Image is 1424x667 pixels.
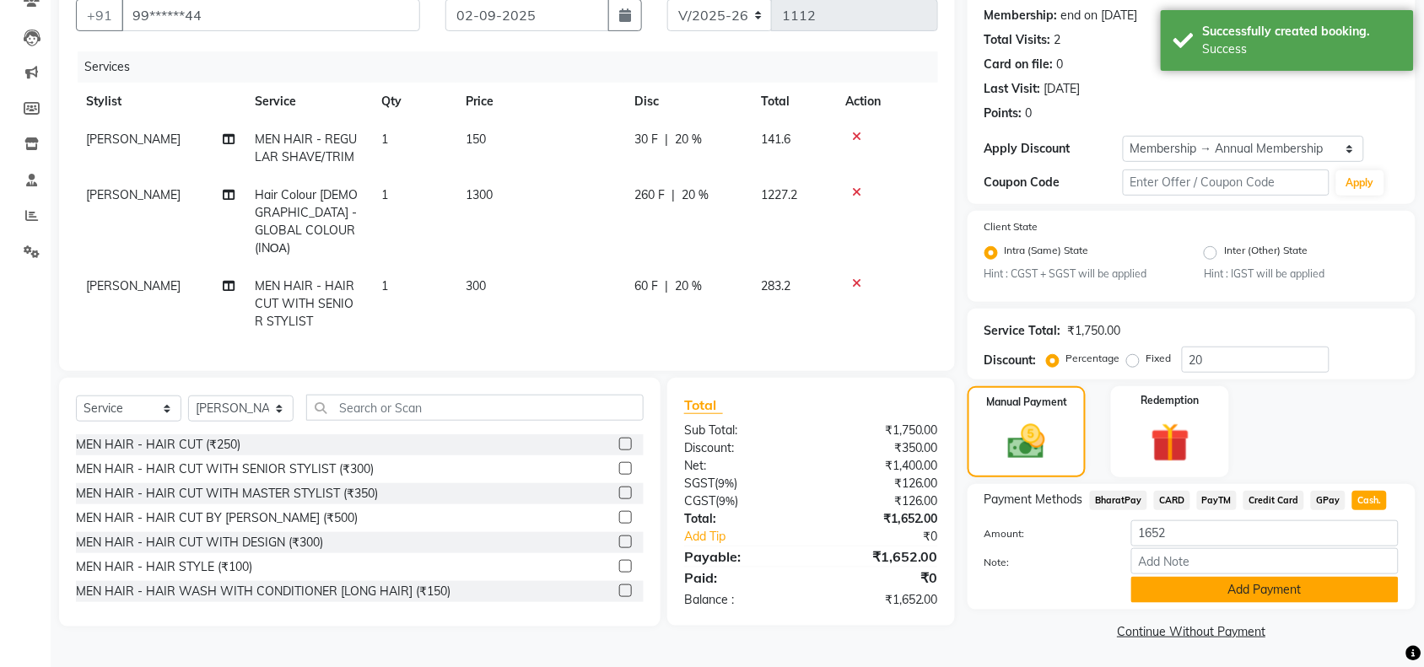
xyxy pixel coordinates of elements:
span: [PERSON_NAME] [86,278,181,293]
span: 20 % [675,277,702,295]
div: ₹126.00 [811,475,951,492]
span: | [665,131,668,148]
div: Total: [672,510,812,528]
span: 1300 [466,187,493,202]
span: MEN HAIR - HAIR CUT WITH SENIOR STYLIST [255,278,354,329]
span: GPay [1311,491,1346,510]
span: 300 [466,278,486,293]
span: 20 % [682,186,709,204]
span: Total [684,396,723,414]
span: [PERSON_NAME] [86,132,181,147]
div: Coupon Code [984,174,1123,191]
small: Hint : CGST + SGST will be applied [984,266,1179,282]
span: MEN HAIR - REGULAR SHAVE/TRIM [255,132,357,164]
div: Discount: [984,352,1037,369]
div: 0 [1026,105,1033,122]
div: ( ) [672,492,812,510]
span: 30 F [634,131,658,148]
a: Add Tip [672,528,834,546]
div: ₹1,750.00 [811,422,951,439]
span: 1 [381,187,388,202]
span: 1 [381,278,388,293]
span: Credit Card [1243,491,1304,510]
div: end on [DATE] [1061,7,1138,24]
span: Cash. [1352,491,1387,510]
span: SGST [684,476,715,491]
th: Total [751,83,835,121]
label: Manual Payment [986,395,1067,410]
span: | [665,277,668,295]
span: 283.2 [761,278,790,293]
div: ( ) [672,475,812,492]
label: Percentage [1066,351,1120,366]
div: MEN HAIR - HAIR CUT (₹250) [76,436,240,454]
span: 150 [466,132,486,147]
div: [DATE] [1044,80,1081,98]
label: Amount: [972,526,1119,541]
span: 20 % [675,131,702,148]
span: Hair Colour [DEMOGRAPHIC_DATA] - GLOBAL COLOUR(INΟΑ) [255,187,358,256]
div: Paid: [672,567,812,588]
th: Qty [371,83,456,121]
span: [PERSON_NAME] [86,187,181,202]
label: Redemption [1141,393,1200,408]
label: Note: [972,555,1119,570]
div: ₹1,750.00 [1068,322,1121,340]
div: Service Total: [984,322,1061,340]
input: Search or Scan [306,395,644,421]
span: 1 [381,132,388,147]
th: Stylist [76,83,245,121]
div: MEN HAIR - HAIR STYLE (₹100) [76,558,252,576]
div: Sub Total: [672,422,812,439]
label: Client State [984,219,1038,234]
div: Last Visit: [984,80,1041,98]
div: ₹1,652.00 [811,510,951,528]
span: PayTM [1197,491,1238,510]
div: Discount: [672,439,812,457]
input: Enter Offer / Coupon Code [1123,169,1330,196]
span: 1227.2 [761,187,797,202]
label: Inter (Other) State [1224,243,1308,263]
span: CARD [1154,491,1190,510]
button: Apply [1336,170,1384,196]
span: 141.6 [761,132,790,147]
div: ₹0 [834,528,951,546]
span: 260 F [634,186,665,204]
div: Net: [672,457,812,475]
div: ₹1,400.00 [811,457,951,475]
th: Service [245,83,371,121]
div: Card on file: [984,56,1054,73]
span: 60 F [634,277,658,295]
th: Disc [624,83,751,121]
button: Add Payment [1131,577,1399,603]
span: 9% [718,476,734,490]
label: Fixed [1146,351,1172,366]
div: Services [78,51,951,83]
div: MEN HAIR - HAIR CUT BY [PERSON_NAME] (₹500) [76,509,358,527]
th: Action [835,83,938,121]
div: MEN HAIR - HAIR CUT WITH SENIOR STYLIST (₹300) [76,460,374,478]
span: | [672,186,675,204]
div: ₹0 [811,567,951,588]
div: MEN HAIR - HAIR CUT WITH DESIGN (₹300) [76,534,323,551]
div: Success [1203,40,1401,58]
a: Continue Without Payment [971,623,1412,641]
img: _gift.svg [1139,418,1202,466]
div: ₹1,652.00 [811,591,951,609]
div: MEN HAIR - HAIR WASH WITH CONDITIONER [LONG HAIR] (₹150) [76,583,450,600]
div: Balance : [672,591,812,609]
div: ₹1,652.00 [811,546,951,567]
div: ₹350.00 [811,439,951,457]
input: Amount [1131,520,1399,546]
div: MEN HAIR - HAIR CUT WITH MASTER STYLIST (₹350) [76,485,378,503]
div: 0 [1057,56,1064,73]
th: Price [456,83,624,121]
div: 2 [1055,31,1061,49]
div: Points: [984,105,1022,122]
div: Total Visits: [984,31,1051,49]
span: CGST [684,493,715,508]
div: Apply Discount [984,140,1123,158]
span: BharatPay [1090,491,1147,510]
label: Intra (Same) State [1005,243,1089,263]
div: Membership: [984,7,1058,24]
